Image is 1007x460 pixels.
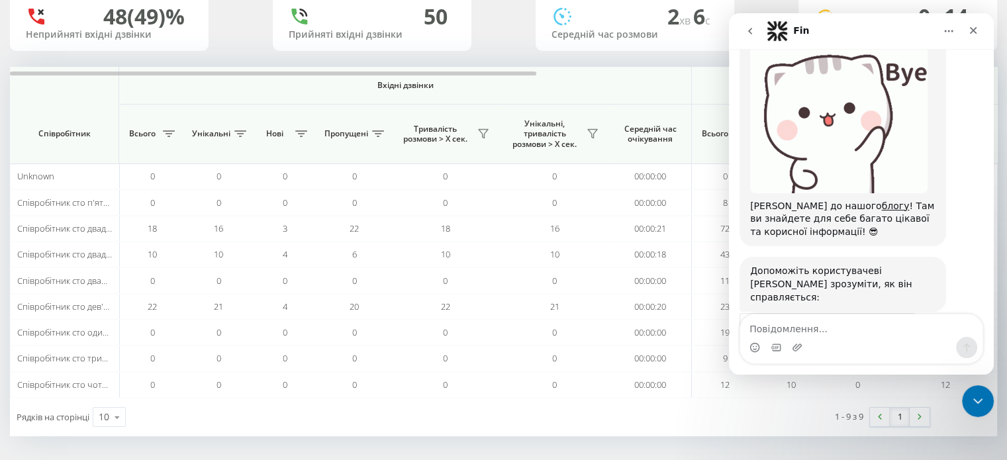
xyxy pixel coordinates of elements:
span: 4 [283,300,287,312]
span: 0 [443,275,448,287]
span: 0 [216,170,221,182]
span: Співробітник сто дев'ятнадцять [17,300,145,312]
span: 6 [693,2,710,30]
span: 0 [216,275,221,287]
span: 18 [148,222,157,234]
span: 72 [720,222,730,234]
span: 0 [443,170,448,182]
span: 10 [214,248,223,260]
span: 22 [350,222,359,234]
span: Співробітник сто чотирнадцять [17,379,146,391]
span: Унікальні, тривалість розмови > Х сек. [506,118,583,150]
div: 48 (49)% [103,4,185,29]
td: 00:00:00 [609,345,692,371]
span: 21 [214,300,223,312]
div: Допоможіть користувачеві [PERSON_NAME] зрозуміти, як він справляється: [21,252,207,291]
span: 0 [216,326,221,338]
span: 14 [944,2,973,30]
span: Вхідні дзвінки [154,80,657,91]
span: Всього [698,128,732,139]
span: 10 [148,248,157,260]
button: Завантажити вкладений файл [63,329,73,340]
span: 0 [283,326,287,338]
textarea: Повідомлення... [11,301,254,324]
span: 0 [443,379,448,391]
span: Співробітник сто дванадцять [17,275,134,287]
span: 16 [214,222,223,234]
span: Рядків на сторінці [17,411,89,423]
div: Fin каже… [11,244,254,300]
span: 21 [550,300,559,312]
span: 0 [352,379,357,391]
span: Середній час очікування [619,124,681,144]
span: 0 [283,170,287,182]
span: Унікальні [192,128,230,139]
span: 18 [441,222,450,234]
div: Середній час розмови [551,29,718,40]
span: 0 [552,170,557,182]
span: 10 [550,248,559,260]
span: c [705,13,710,28]
span: 0 [283,275,287,287]
span: 0 [552,379,557,391]
span: Співробітник сто тринадцять [17,352,135,364]
iframe: Intercom live chat [729,13,994,375]
span: Всього [126,128,159,139]
span: 0 [150,170,155,182]
span: Співробітник сто двадцять чотири [17,248,157,260]
span: 12 [720,379,730,391]
span: 0 [216,379,221,391]
span: 9 [723,352,728,364]
span: 10 [787,379,796,391]
td: 00:00:20 [609,294,692,320]
td: 00:00:21 [609,216,692,242]
div: [PERSON_NAME] до нашого ! Там ви знайдете для себе багато цікавої та корисної інформації! 😎 [21,187,207,226]
div: 50 [424,4,448,29]
span: Співробітник сто п'ятнадцять [17,197,136,208]
span: Співробітник сто одинадцять [17,326,136,338]
span: Тривалість розмови > Х сек. [397,124,473,144]
span: 19 [720,326,730,338]
td: 00:00:00 [609,189,692,215]
span: 16 [550,222,559,234]
span: 0 [150,379,155,391]
span: 0 [352,170,357,182]
span: 8 [723,197,728,208]
span: 0 [552,326,557,338]
span: 12 [941,379,950,391]
span: 0 [443,197,448,208]
span: Співробітник [21,128,107,139]
span: 0 [216,197,221,208]
span: хв [679,13,693,28]
a: 1 [890,408,910,426]
button: Надіслати повідомлення… [227,324,248,345]
span: 0 [283,197,287,208]
span: 0 [855,379,860,391]
span: Unknown [17,170,54,182]
span: 0 [723,170,728,182]
td: 00:00:00 [609,320,692,345]
span: 10 [441,248,450,260]
span: 0 [150,352,155,364]
td: 00:00:00 [609,163,692,189]
div: Неприйняті вхідні дзвінки [26,29,193,40]
span: 23 [720,300,730,312]
span: Нові [258,128,291,139]
button: вибір GIF-файлів [42,329,52,340]
span: 0 [150,197,155,208]
span: 6 [352,248,357,260]
span: 0 [443,352,448,364]
span: 0 [352,326,357,338]
span: 20 [350,300,359,312]
span: 0 [443,326,448,338]
span: 0 [552,275,557,287]
span: 0 [150,326,155,338]
span: 4 [283,248,287,260]
td: 00:00:00 [609,267,692,293]
span: 22 [441,300,450,312]
div: 10 [99,410,109,424]
span: 0 [150,275,155,287]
